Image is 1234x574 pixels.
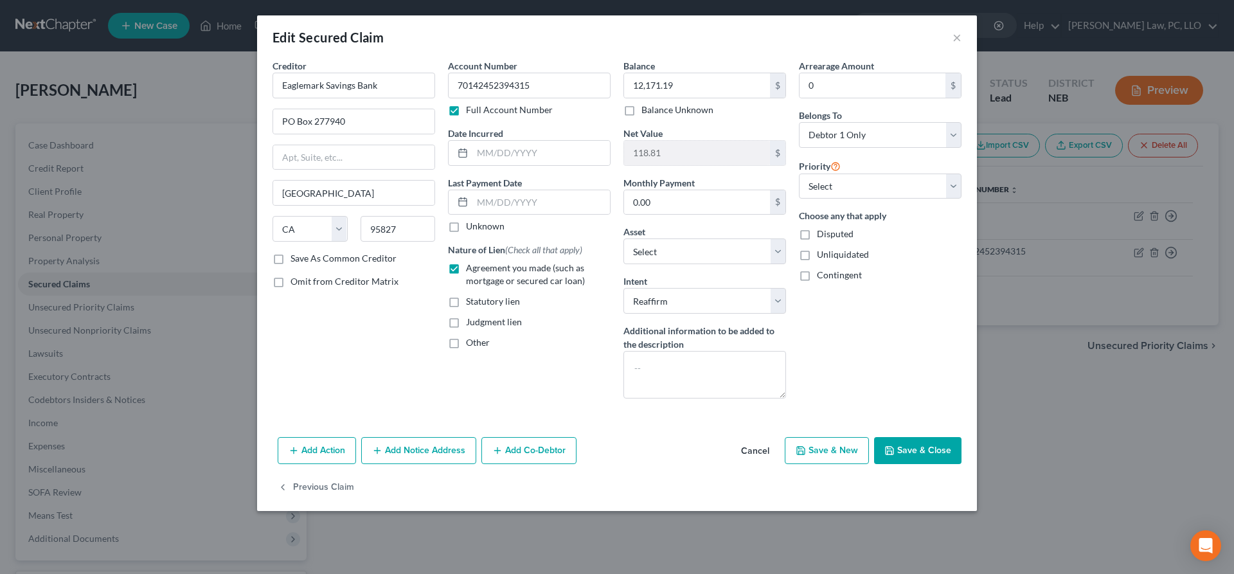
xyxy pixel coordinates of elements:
[448,176,522,190] label: Last Payment Date
[874,437,961,464] button: Save & Close
[466,337,490,348] span: Other
[273,109,434,134] input: Enter address...
[623,226,645,237] span: Asset
[273,73,435,98] input: Search creditor by name...
[731,438,780,464] button: Cancel
[799,209,961,222] label: Choose any that apply
[799,110,842,121] span: Belongs To
[278,474,354,501] button: Previous Claim
[623,274,647,288] label: Intent
[817,269,862,280] span: Contingent
[472,190,610,215] input: MM/DD/YYYY
[448,127,503,140] label: Date Incurred
[448,73,611,98] input: --
[273,28,384,46] div: Edit Secured Claim
[800,73,945,98] input: 0.00
[623,127,663,140] label: Net Value
[466,220,505,233] label: Unknown
[817,228,854,239] span: Disputed
[945,73,961,98] div: $
[273,60,307,71] span: Creditor
[278,437,356,464] button: Add Action
[448,59,517,73] label: Account Number
[799,158,841,174] label: Priority
[817,249,869,260] span: Unliquidated
[1190,530,1221,561] div: Open Intercom Messenger
[273,145,434,170] input: Apt, Suite, etc...
[361,437,476,464] button: Add Notice Address
[291,252,397,265] label: Save As Common Creditor
[770,73,785,98] div: $
[481,437,577,464] button: Add Co-Debtor
[952,30,961,45] button: ×
[466,262,585,286] span: Agreement you made (such as mortgage or secured car loan)
[641,103,713,116] label: Balance Unknown
[466,296,520,307] span: Statutory lien
[505,244,582,255] span: (Check all that apply)
[472,141,610,165] input: MM/DD/YYYY
[623,324,786,351] label: Additional information to be added to the description
[624,190,770,215] input: 0.00
[624,141,770,165] input: 0.00
[785,437,869,464] button: Save & New
[466,103,553,116] label: Full Account Number
[624,73,770,98] input: 0.00
[770,190,785,215] div: $
[291,276,398,287] span: Omit from Creditor Matrix
[466,316,522,327] span: Judgment lien
[361,216,436,242] input: Enter zip...
[770,141,785,165] div: $
[799,59,874,73] label: Arrearage Amount
[623,59,655,73] label: Balance
[623,176,695,190] label: Monthly Payment
[448,243,582,256] label: Nature of Lien
[273,181,434,205] input: Enter city...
